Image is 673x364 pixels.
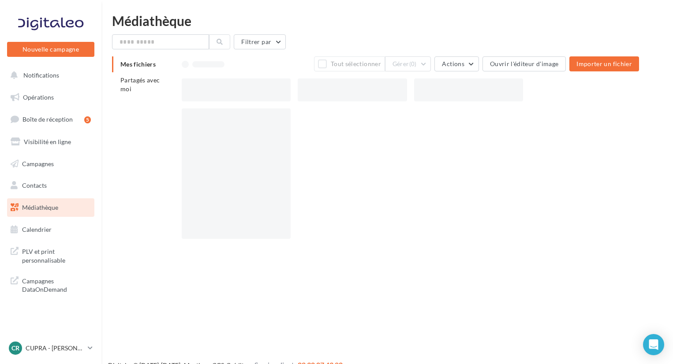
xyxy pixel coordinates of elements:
[22,245,91,264] span: PLV et print personnalisable
[22,182,47,189] span: Contacts
[120,60,156,68] span: Mes fichiers
[576,60,632,67] span: Importer un fichier
[22,160,54,167] span: Campagnes
[234,34,286,49] button: Filtrer par
[23,71,59,79] span: Notifications
[7,42,94,57] button: Nouvelle campagne
[5,220,96,239] a: Calendrier
[22,115,73,123] span: Boîte de réception
[11,344,19,353] span: CR
[643,334,664,355] div: Open Intercom Messenger
[5,88,96,107] a: Opérations
[22,204,58,211] span: Médiathèque
[26,344,84,353] p: CUPRA - [PERSON_NAME]
[7,340,94,357] a: CR CUPRA - [PERSON_NAME]
[482,56,566,71] button: Ouvrir l'éditeur d'image
[23,93,54,101] span: Opérations
[434,56,479,71] button: Actions
[5,242,96,268] a: PLV et print personnalisable
[5,198,96,217] a: Médiathèque
[5,110,96,129] a: Boîte de réception5
[5,155,96,173] a: Campagnes
[112,14,662,27] div: Médiathèque
[5,66,93,85] button: Notifications
[409,60,417,67] span: (0)
[22,226,52,233] span: Calendrier
[5,133,96,151] a: Visibilité en ligne
[24,138,71,145] span: Visibilité en ligne
[314,56,385,71] button: Tout sélectionner
[569,56,639,71] button: Importer un fichier
[5,271,96,297] a: Campagnes DataOnDemand
[5,176,96,195] a: Contacts
[84,116,91,123] div: 5
[442,60,464,67] span: Actions
[385,56,431,71] button: Gérer(0)
[22,275,91,294] span: Campagnes DataOnDemand
[120,76,160,93] span: Partagés avec moi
